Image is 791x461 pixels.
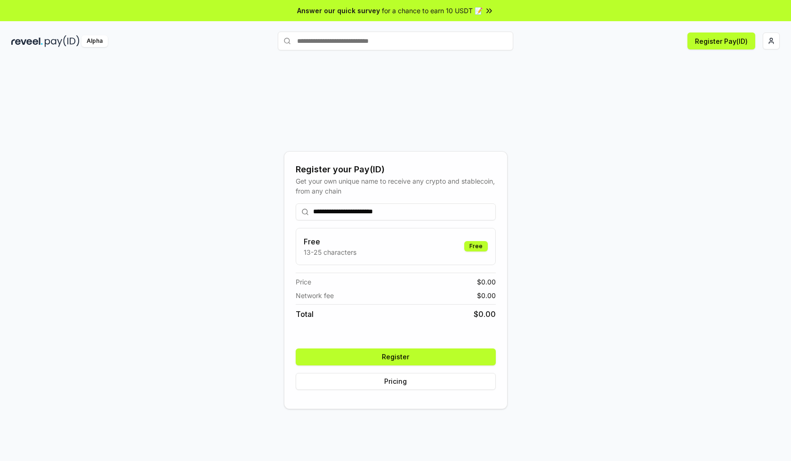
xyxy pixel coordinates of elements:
span: Answer our quick survey [297,6,380,16]
span: $ 0.00 [477,277,496,287]
h3: Free [304,236,356,247]
div: Alpha [81,35,108,47]
span: Price [296,277,311,287]
img: pay_id [45,35,80,47]
button: Register Pay(ID) [687,32,755,49]
div: Register your Pay(ID) [296,163,496,176]
p: 13-25 characters [304,247,356,257]
span: for a chance to earn 10 USDT 📝 [382,6,483,16]
span: Network fee [296,291,334,300]
span: $ 0.00 [474,308,496,320]
span: Total [296,308,314,320]
button: Pricing [296,373,496,390]
button: Register [296,348,496,365]
span: $ 0.00 [477,291,496,300]
div: Get your own unique name to receive any crypto and stablecoin, from any chain [296,176,496,196]
div: Free [464,241,488,251]
img: reveel_dark [11,35,43,47]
